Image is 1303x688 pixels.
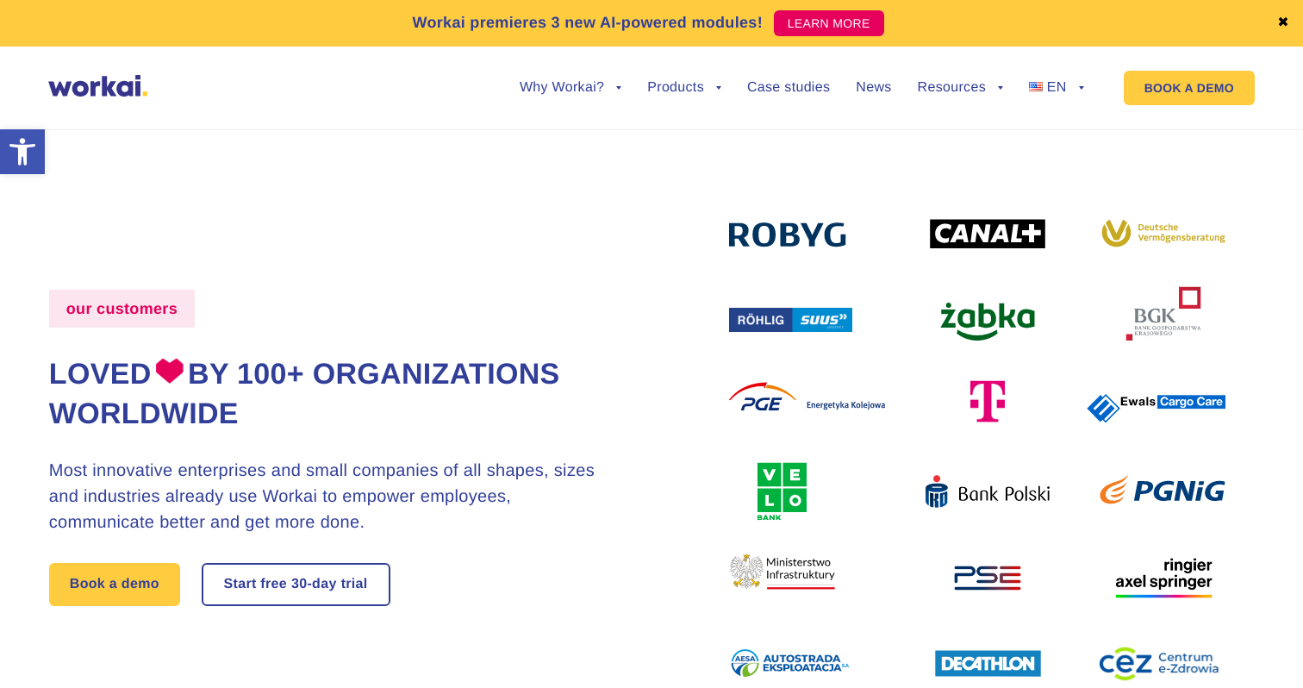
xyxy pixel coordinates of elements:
a: Start free30-daytrial [203,565,389,604]
p: Workai premieres 3 new AI-powered modules! [412,11,763,34]
h3: Most innovative enterprises and small companies of all shapes, sizes and industries already use W... [49,458,603,535]
i: 30-day [291,578,337,591]
a: Resources [918,81,1003,95]
a: BOOK A DEMO [1124,71,1255,105]
span: EN [1047,80,1067,95]
a: News [856,81,891,95]
a: Why Workai? [520,81,621,95]
a: Book a demo [49,563,180,606]
h1: Loved by 100+ organizations worldwide [49,355,603,435]
a: LEARN MORE [774,10,884,36]
a: Products [647,81,721,95]
label: our customers [49,290,195,328]
a: ✖ [1277,16,1289,30]
a: Case studies [747,81,830,95]
img: heart.png [156,358,184,384]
